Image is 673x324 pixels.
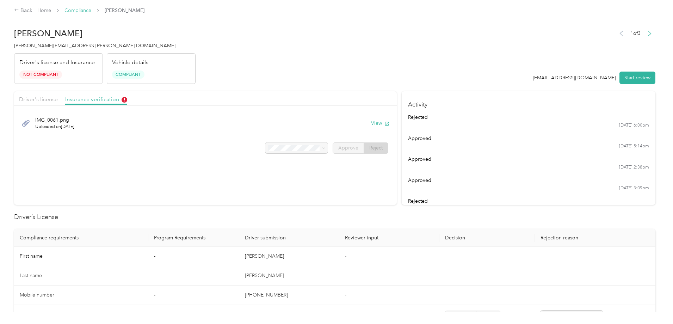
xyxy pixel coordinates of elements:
[630,30,641,37] span: 1 of 3
[619,185,649,191] time: [DATE] 3:09pm
[112,59,148,67] p: Vehicle details
[402,91,655,114] h4: Activity
[14,29,196,38] h2: [PERSON_NAME]
[533,74,616,81] div: [EMAIL_ADDRESS][DOMAIN_NAME]
[371,120,389,127] button: View
[148,229,239,247] th: Program Requirements
[19,71,62,79] span: Not Compliant
[619,72,655,84] button: Start review
[14,229,148,247] th: Compliance requirements
[634,285,673,324] iframe: Everlance-gr Chat Button Frame
[535,229,655,247] th: Rejection reason
[19,59,95,67] p: Driver's license and Insurance
[20,292,54,298] span: Mobile number
[112,71,144,79] span: Compliant
[20,273,42,279] span: Last name
[14,286,148,305] td: Mobile number
[619,164,649,171] time: [DATE] 2:38pm
[408,197,649,205] div: rejected
[20,253,43,259] span: First name
[65,96,127,103] span: Insurance verification
[35,124,74,130] span: Uploaded on [DATE]
[14,212,655,222] h2: Driver’s License
[619,143,649,149] time: [DATE] 5:14pm
[345,253,346,259] span: -
[14,43,175,49] span: [PERSON_NAME][EMAIL_ADDRESS][PERSON_NAME][DOMAIN_NAME]
[37,7,51,13] a: Home
[148,266,239,286] td: -
[105,7,144,14] span: [PERSON_NAME]
[339,229,439,247] th: Reviewer input
[35,116,74,124] span: IMG_0061.png
[14,6,32,15] div: Back
[239,266,339,286] td: [PERSON_NAME]
[19,96,58,103] span: Driver's license
[14,247,148,266] td: First name
[239,229,339,247] th: Driver submission
[619,122,649,129] time: [DATE] 6:00pm
[338,145,358,151] span: Approve
[64,7,91,13] a: Compliance
[408,155,649,163] div: approved
[439,229,535,247] th: Decision
[369,145,383,151] span: Reject
[239,286,339,305] td: [PHONE_NUMBER]
[345,273,346,279] span: -
[14,266,148,286] td: Last name
[408,114,649,121] div: rejected
[148,286,239,305] td: -
[408,135,649,142] div: approved
[239,247,339,266] td: [PERSON_NAME]
[408,177,649,184] div: approved
[148,247,239,266] td: -
[345,292,346,298] span: -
